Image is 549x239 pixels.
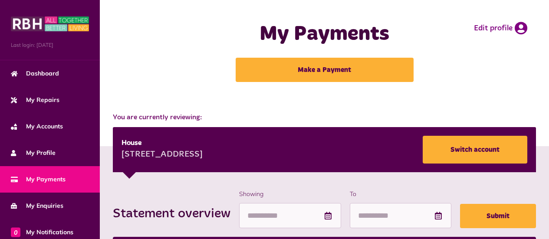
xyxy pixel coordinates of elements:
span: Last login: [DATE] [11,41,89,49]
span: My Enquiries [11,201,63,210]
span: My Accounts [11,122,63,131]
img: MyRBH [11,15,89,33]
span: You are currently reviewing: [113,112,536,123]
div: House [122,138,203,148]
div: [STREET_ADDRESS] [122,148,203,161]
a: Switch account [423,136,527,164]
span: Dashboard [11,69,59,78]
span: My Repairs [11,95,59,105]
span: 0 [11,227,20,237]
a: Edit profile [474,22,527,35]
span: My Notifications [11,228,73,237]
span: My Profile [11,148,56,157]
h1: My Payments [221,22,428,47]
a: Make a Payment [236,58,414,82]
span: My Payments [11,175,66,184]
